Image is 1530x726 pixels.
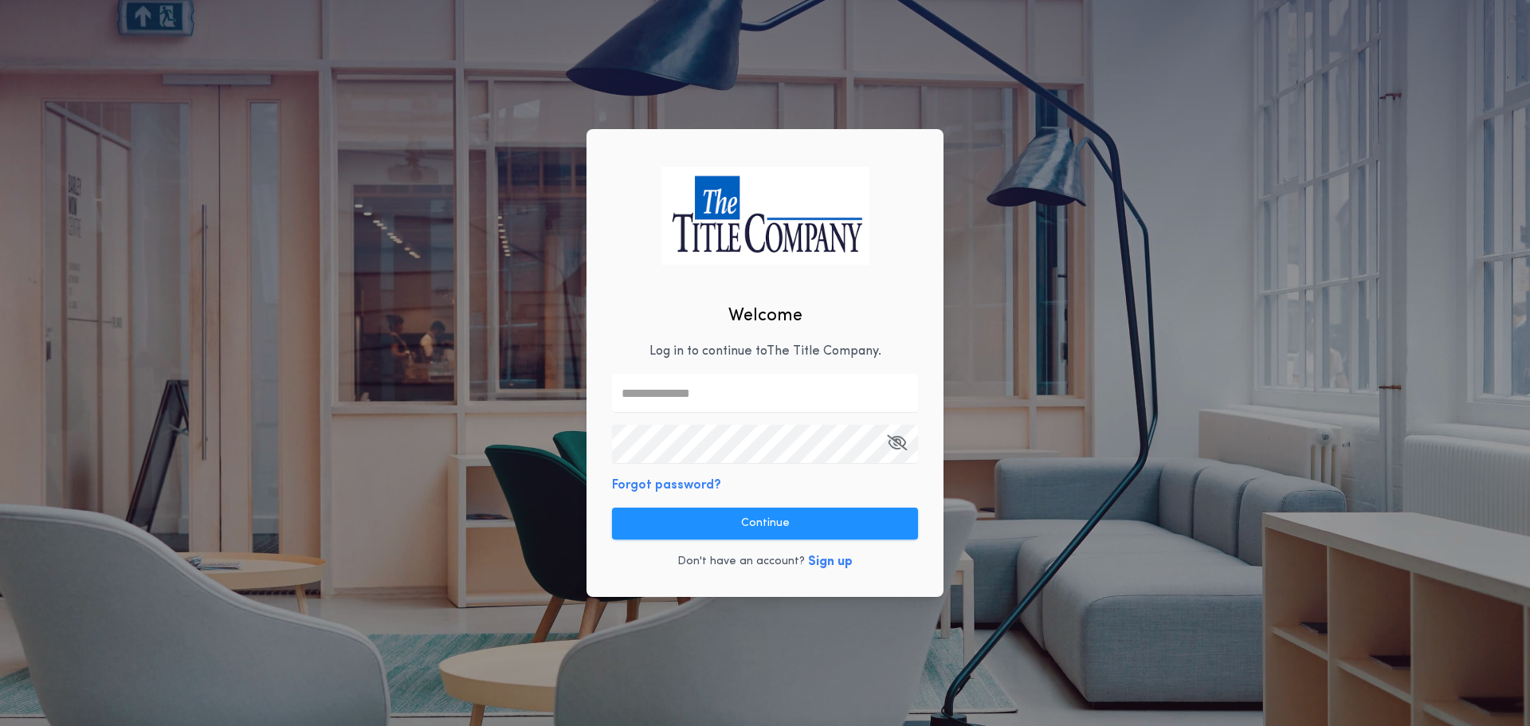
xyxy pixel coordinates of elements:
[612,508,918,540] button: Continue
[612,476,721,495] button: Forgot password?
[661,167,869,265] img: logo
[649,342,881,361] p: Log in to continue to The Title Company .
[808,552,853,571] button: Sign up
[728,303,802,329] h2: Welcome
[677,554,805,570] p: Don't have an account?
